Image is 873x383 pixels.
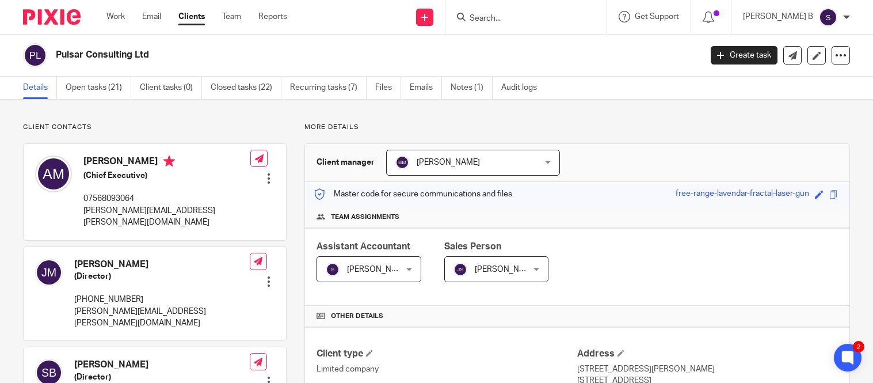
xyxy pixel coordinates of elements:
p: 07568093064 [83,193,250,204]
h5: (Chief Executive) [83,170,250,181]
p: [PERSON_NAME][EMAIL_ADDRESS][PERSON_NAME][DOMAIN_NAME] [83,205,250,229]
img: svg%3E [35,259,63,286]
p: [STREET_ADDRESS][PERSON_NAME] [577,363,838,375]
span: [PERSON_NAME] B [347,266,417,274]
img: Pixie [23,9,81,25]
img: svg%3E [453,263,467,276]
h5: (Director) [74,371,250,383]
h4: Client type [317,348,577,360]
a: Files [375,77,401,99]
a: Clients [178,11,205,22]
i: Primary [163,156,175,167]
a: Work [106,11,125,22]
p: Client contacts [23,123,287,132]
span: [PERSON_NAME] [417,158,480,166]
img: svg%3E [395,156,409,169]
a: Client tasks (0) [140,77,202,99]
span: Team assignments [331,213,399,222]
p: More details [304,123,850,132]
a: Create task [711,46,777,65]
a: Emails [410,77,442,99]
span: Get Support [635,13,679,21]
h4: [PERSON_NAME] [74,259,250,271]
div: 2 [853,341,864,352]
span: Other details [331,312,383,321]
h4: [PERSON_NAME] [83,156,250,170]
a: Open tasks (21) [66,77,131,99]
p: [PERSON_NAME][EMAIL_ADDRESS][PERSON_NAME][DOMAIN_NAME] [74,306,250,329]
a: Audit logs [501,77,546,99]
p: [PERSON_NAME] B [743,11,813,22]
input: Search [468,14,572,24]
h3: Client manager [317,157,375,168]
img: svg%3E [819,8,837,26]
img: svg%3E [326,263,340,276]
span: Sales Person [444,242,501,251]
a: Recurring tasks (7) [290,77,367,99]
a: Email [142,11,161,22]
span: [PERSON_NAME] [475,266,538,274]
a: Closed tasks (22) [211,77,281,99]
span: Assistant Accountant [317,242,410,251]
p: [PHONE_NUMBER] [74,294,250,305]
a: Team [222,11,241,22]
a: Details [23,77,57,99]
img: svg%3E [23,43,47,67]
h4: [PERSON_NAME] [74,359,250,371]
h4: Address [577,348,838,360]
h2: Pulsar Consulting Ltd [56,49,566,61]
a: Reports [258,11,287,22]
p: Limited company [317,363,577,375]
a: Notes (1) [451,77,493,99]
p: Master code for secure communications and files [314,188,512,200]
img: svg%3E [35,156,72,192]
div: free-range-lavendar-fractal-laser-gun [676,188,809,201]
h5: (Director) [74,271,250,282]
